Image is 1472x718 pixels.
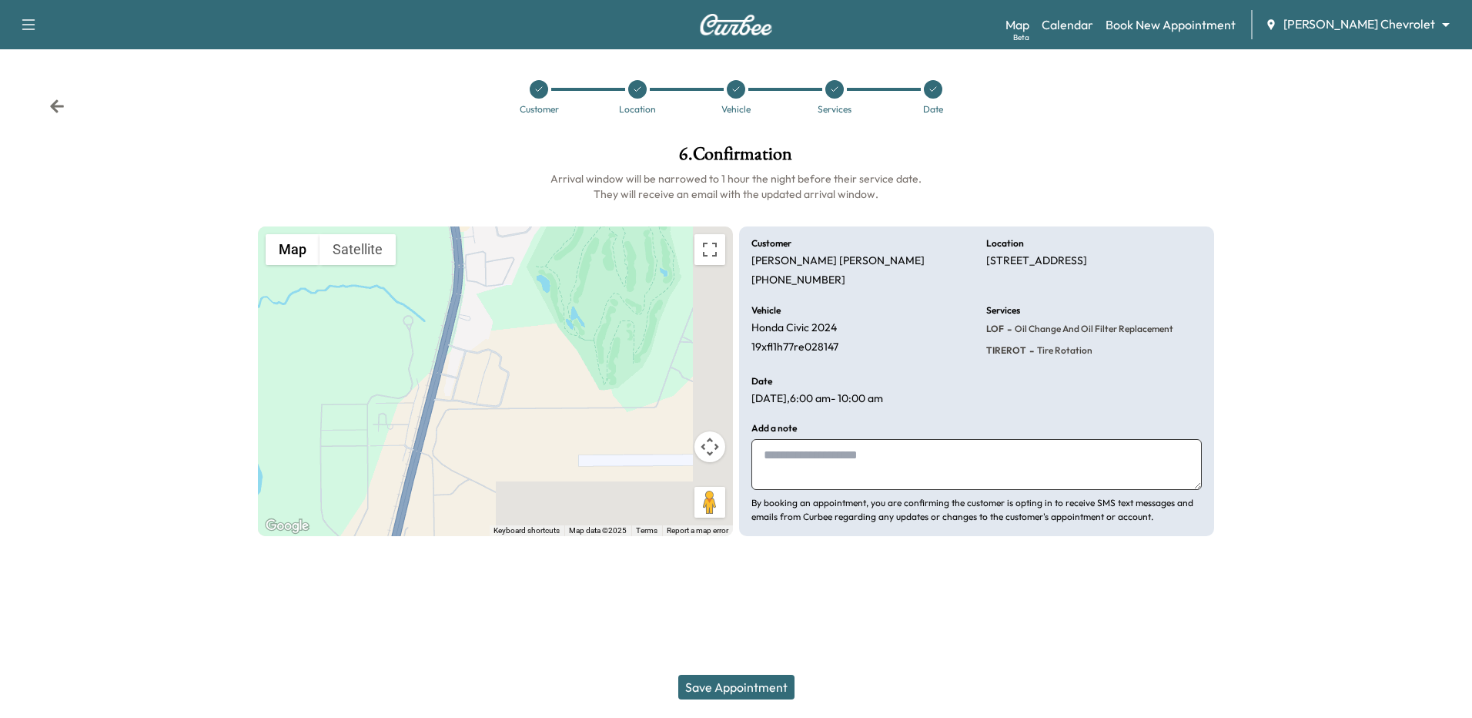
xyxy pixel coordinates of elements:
[699,14,773,35] img: Curbee Logo
[678,675,795,700] button: Save Appointment
[520,105,559,114] div: Customer
[667,526,728,535] a: Report a map error
[258,171,1215,202] h6: Arrival window will be narrowed to 1 hour the night before their service date. They will receive ...
[1012,323,1173,335] span: Oil Change and Oil Filter Replacement
[1106,15,1236,34] a: Book New Appointment
[751,239,791,248] h6: Customer
[923,105,943,114] div: Date
[694,234,725,265] button: Toggle fullscreen view
[694,487,725,518] button: Drag Pegman onto the map to open Street View
[258,145,1215,171] h1: 6 . Confirmation
[818,105,851,114] div: Services
[1042,15,1093,34] a: Calendar
[751,341,838,354] p: 19xfl1h77re028147
[262,516,313,536] img: Google
[319,234,396,265] button: Show satellite imagery
[694,431,725,462] button: Map camera controls
[1005,15,1029,34] a: MapBeta
[986,254,1087,268] p: [STREET_ADDRESS]
[569,526,627,535] span: Map data ©2025
[636,526,657,535] a: Terms (opens in new tab)
[619,105,656,114] div: Location
[1004,321,1012,337] span: -
[751,496,1202,524] p: By booking an appointment, you are confirming the customer is opting in to receive SMS text messa...
[1283,15,1435,33] span: [PERSON_NAME] Chevrolet
[986,323,1004,335] span: LOF
[49,99,65,114] div: Back
[1034,344,1092,357] span: Tire Rotation
[751,273,845,287] p: [PHONE_NUMBER]
[986,239,1024,248] h6: Location
[751,321,837,335] p: Honda Civic 2024
[1026,343,1034,358] span: -
[751,424,797,433] h6: Add a note
[1013,32,1029,43] div: Beta
[986,306,1020,315] h6: Services
[751,254,925,268] p: [PERSON_NAME] [PERSON_NAME]
[266,234,319,265] button: Show street map
[751,377,772,386] h6: Date
[751,306,781,315] h6: Vehicle
[262,516,313,536] a: Open this area in Google Maps (opens a new window)
[751,392,883,406] p: [DATE] , 6:00 am - 10:00 am
[721,105,751,114] div: Vehicle
[986,344,1026,357] span: TIREROT
[493,525,560,536] button: Keyboard shortcuts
